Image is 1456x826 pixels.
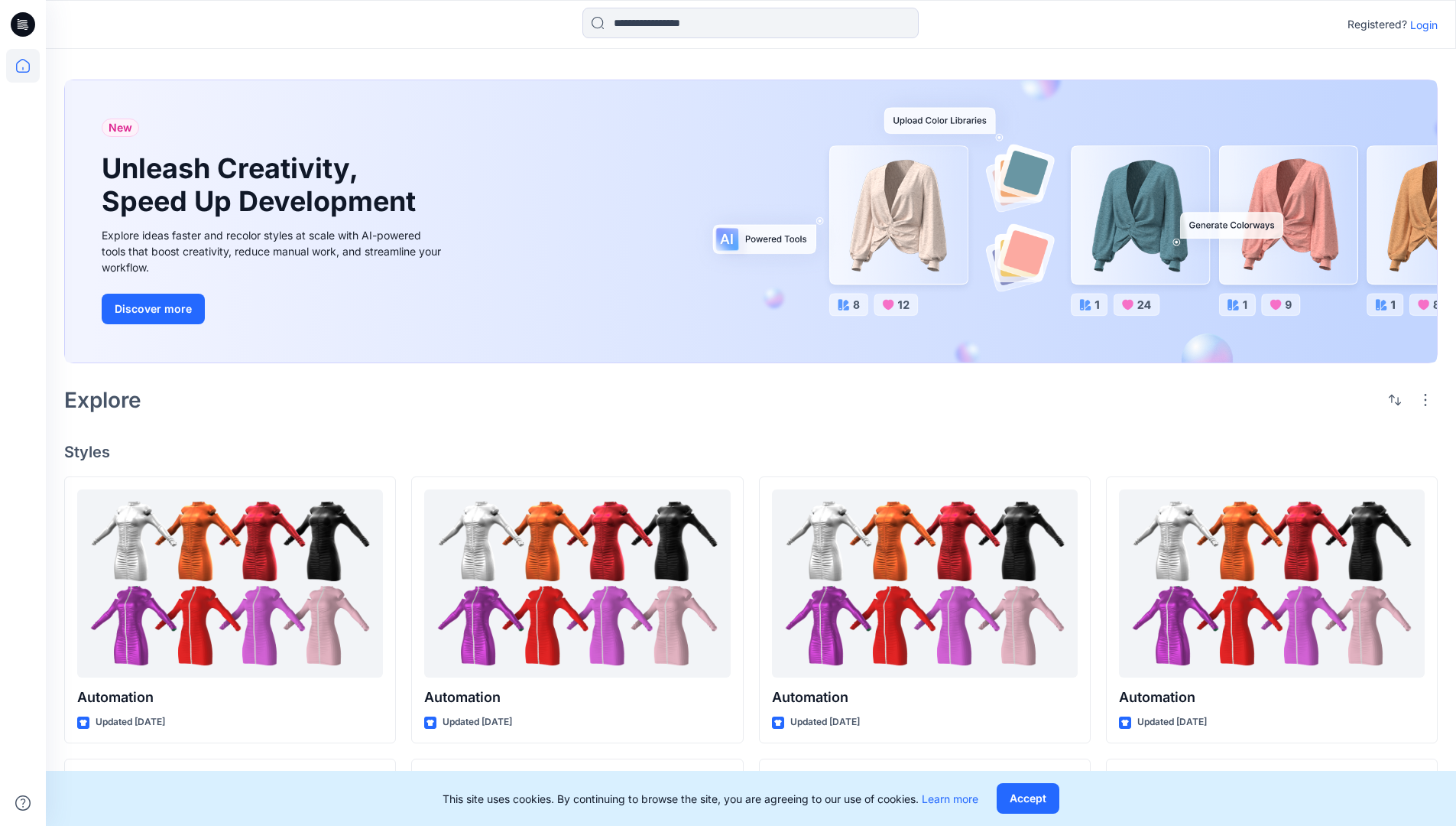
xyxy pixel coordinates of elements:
[1137,714,1207,730] p: Updated [DATE]
[772,489,1078,678] a: Automation
[424,489,730,678] a: Automation
[102,294,205,324] button: Discover more
[443,791,978,807] p: This site uses cookies. By continuing to browse the site, you are agreeing to our use of cookies.
[1347,15,1407,34] p: Registered?
[109,119,132,137] span: New
[102,294,446,324] a: Discover more
[424,687,730,708] p: Automation
[1410,17,1438,33] p: Login
[102,152,423,218] h1: Unleash Creativity, Speed Up Development
[64,388,141,412] h2: Explore
[922,792,978,805] a: Learn more
[790,714,860,730] p: Updated [DATE]
[77,687,383,708] p: Automation
[1119,489,1425,678] a: Automation
[102,227,446,275] div: Explore ideas faster and recolor styles at scale with AI-powered tools that boost creativity, red...
[77,489,383,678] a: Automation
[443,714,512,730] p: Updated [DATE]
[96,714,165,730] p: Updated [DATE]
[997,783,1059,814] button: Accept
[64,443,1438,461] h4: Styles
[1119,687,1425,708] p: Automation
[772,687,1078,708] p: Automation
